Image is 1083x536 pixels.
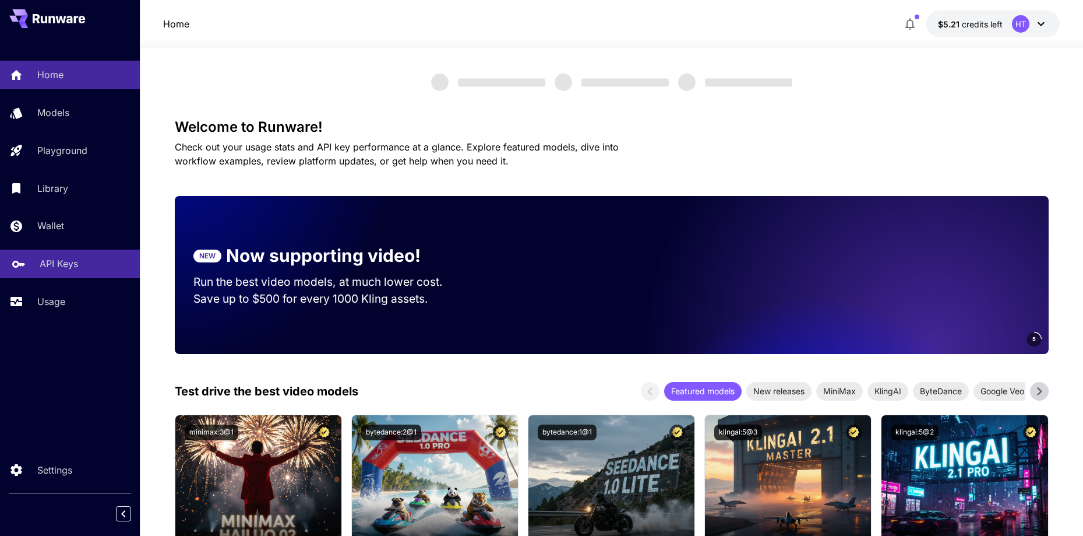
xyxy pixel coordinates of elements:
[664,385,742,397] span: Featured models
[846,425,862,440] button: Certified Model – Vetted for best performance and includes a commercial license.
[973,385,1031,397] span: Google Veo
[316,425,332,440] button: Certified Model – Vetted for best performance and includes a commercial license.
[1032,335,1036,344] span: 5
[37,68,64,82] p: Home
[185,425,238,440] button: minimax:3@1
[913,382,969,401] div: ByteDance
[926,10,1060,37] button: $5.21483HT
[913,385,969,397] span: ByteDance
[175,119,1049,135] h3: Welcome to Runware!
[40,257,78,271] p: API Keys
[116,506,131,521] button: Collapse sidebar
[37,181,68,195] p: Library
[37,143,87,157] p: Playground
[938,18,1003,30] div: $5.21483
[867,385,908,397] span: KlingAI
[938,19,962,29] span: $5.21
[816,385,863,397] span: MiniMax
[163,17,189,31] a: Home
[664,382,742,401] div: Featured models
[493,425,509,440] button: Certified Model – Vetted for best performance and includes a commercial license.
[714,425,762,440] button: klingai:5@3
[37,106,69,120] p: Models
[746,385,812,397] span: New releases
[226,243,421,269] p: Now supporting video!
[973,382,1031,401] div: Google Veo
[1012,15,1029,33] div: HT
[962,19,1003,29] span: credits left
[163,17,189,31] nav: breadcrumb
[538,425,597,440] button: bytedance:1@1
[175,141,619,167] span: Check out your usage stats and API key performance at a glance. Explore featured models, dive int...
[37,219,64,233] p: Wallet
[37,463,72,477] p: Settings
[746,382,812,401] div: New releases
[867,382,908,401] div: KlingAI
[669,425,685,440] button: Certified Model – Vetted for best performance and includes a commercial license.
[816,382,863,401] div: MiniMax
[175,383,358,400] p: Test drive the best video models
[193,290,465,307] p: Save up to $500 for every 1000 Kling assets.
[125,503,140,524] div: Collapse sidebar
[361,425,421,440] button: bytedance:2@1
[891,425,939,440] button: klingai:5@2
[199,251,216,261] p: NEW
[37,295,65,309] p: Usage
[193,274,465,290] p: Run the best video models, at much lower cost.
[1023,425,1039,440] button: Certified Model – Vetted for best performance and includes a commercial license.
